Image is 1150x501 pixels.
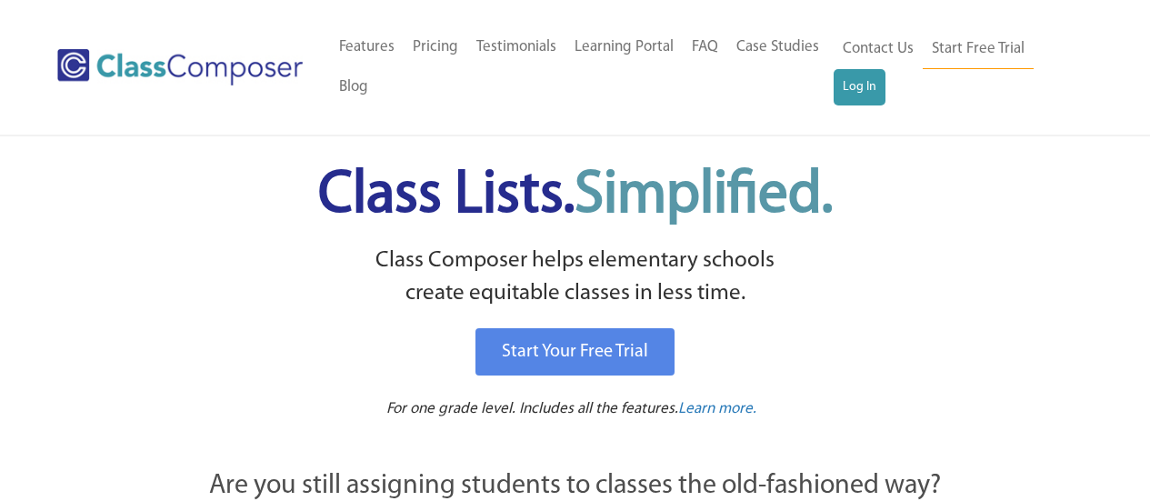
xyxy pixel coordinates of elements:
[678,398,756,421] a: Learn more.
[923,29,1034,70] a: Start Free Trial
[678,401,756,416] span: Learn more.
[330,27,404,67] a: Features
[386,401,678,416] span: For one grade level. Includes all the features.
[330,27,834,107] nav: Header Menu
[475,328,675,376] a: Start Your Free Trial
[565,27,683,67] a: Learning Portal
[727,27,828,67] a: Case Studies
[318,166,833,225] span: Class Lists.
[502,343,648,361] span: Start Your Free Trial
[683,27,727,67] a: FAQ
[467,27,565,67] a: Testimonials
[109,245,1042,311] p: Class Composer helps elementary schools create equitable classes in less time.
[575,166,833,225] span: Simplified.
[330,67,377,107] a: Blog
[57,49,303,85] img: Class Composer
[834,29,1079,105] nav: Header Menu
[834,29,923,69] a: Contact Us
[834,69,885,105] a: Log In
[404,27,467,67] a: Pricing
